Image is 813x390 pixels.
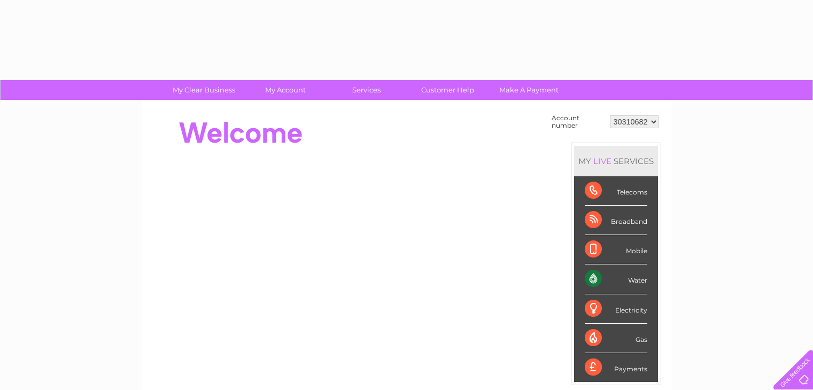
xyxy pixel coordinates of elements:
div: Water [585,264,647,294]
div: Mobile [585,235,647,264]
a: Make A Payment [485,80,573,100]
a: Services [322,80,411,100]
a: My Clear Business [160,80,248,100]
td: Account number [549,112,607,132]
div: Gas [585,324,647,353]
div: Telecoms [585,176,647,206]
div: Broadband [585,206,647,235]
div: Electricity [585,294,647,324]
a: My Account [241,80,329,100]
div: MY SERVICES [574,146,658,176]
div: Payments [585,353,647,382]
a: Customer Help [404,80,492,100]
div: LIVE [591,156,614,166]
